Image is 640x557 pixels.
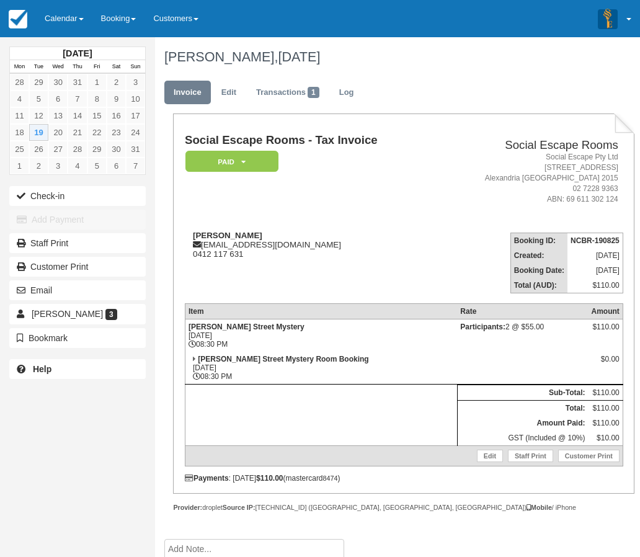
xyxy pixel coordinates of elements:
[173,503,634,512] div: droplet [TECHNICAL_ID] ([GEOGRAPHIC_DATA], [GEOGRAPHIC_DATA], [GEOGRAPHIC_DATA]) / iPhone
[185,151,278,172] em: Paid
[510,233,567,248] th: Booking ID:
[107,107,126,124] a: 16
[212,81,246,105] a: Edit
[278,49,320,65] span: [DATE]
[588,385,623,400] td: $110.00
[9,280,146,300] button: Email
[68,74,87,91] a: 31
[48,60,68,74] th: Wed
[527,504,552,511] strong: Mobile
[198,355,368,363] strong: [PERSON_NAME] Street Mystery Room Booking
[29,158,48,174] a: 2
[508,450,553,462] a: Staff Print
[87,74,107,91] a: 1
[87,124,107,141] a: 22
[48,107,68,124] a: 13
[9,186,146,206] button: Check-in
[330,81,363,105] a: Log
[308,87,319,98] span: 1
[126,141,145,158] a: 31
[87,60,107,74] th: Fri
[29,141,48,158] a: 26
[457,416,588,430] th: Amount Paid:
[567,263,623,278] td: [DATE]
[126,158,145,174] a: 7
[32,309,103,319] span: [PERSON_NAME]
[588,416,623,430] td: $110.00
[10,124,29,141] a: 18
[598,9,618,29] img: A3
[588,303,623,319] th: Amount
[477,450,503,462] a: Edit
[185,150,274,173] a: Paid
[189,323,304,331] strong: [PERSON_NAME] Street Mystery
[567,248,623,263] td: [DATE]
[107,74,126,91] a: 2
[107,158,126,174] a: 6
[107,60,126,74] th: Sat
[185,134,436,147] h1: Social Escape Rooms - Tax Invoice
[48,141,68,158] a: 27
[247,81,329,105] a: Transactions1
[510,263,567,278] th: Booking Date:
[126,74,145,91] a: 3
[223,504,256,511] strong: Source IP:
[591,323,619,341] div: $110.00
[9,233,146,253] a: Staff Print
[457,400,588,416] th: Total:
[10,74,29,91] a: 28
[29,91,48,107] a: 5
[48,91,68,107] a: 6
[9,210,146,229] button: Add Payment
[164,50,626,65] h1: [PERSON_NAME],
[588,430,623,446] td: $10.00
[9,304,146,324] a: [PERSON_NAME] 3
[29,124,48,141] a: 19
[126,107,145,124] a: 17
[126,60,145,74] th: Sun
[558,450,620,462] a: Customer Print
[457,385,588,400] th: Sub-Total:
[29,60,48,74] th: Tue
[185,319,457,352] td: [DATE] 08:30 PM
[9,359,146,379] a: Help
[10,141,29,158] a: 25
[256,474,283,483] strong: $110.00
[510,278,567,293] th: Total (AUD):
[29,107,48,124] a: 12
[68,124,87,141] a: 21
[510,248,567,263] th: Created:
[10,91,29,107] a: 4
[441,139,618,152] h2: Social Escape Rooms
[68,107,87,124] a: 14
[68,141,87,158] a: 28
[87,91,107,107] a: 8
[571,236,620,245] strong: NCBR-190825
[48,124,68,141] a: 20
[173,504,202,511] strong: Provider:
[10,107,29,124] a: 11
[10,60,29,74] th: Mon
[126,91,145,107] a: 10
[323,475,338,482] small: 8474
[185,474,623,483] div: : [DATE] (mastercard )
[10,158,29,174] a: 1
[457,303,588,319] th: Rate
[457,430,588,446] td: GST (Included @ 10%)
[9,10,27,29] img: checkfront-main-nav-mini-logo.png
[193,231,262,240] strong: [PERSON_NAME]
[588,400,623,416] td: $110.00
[87,107,107,124] a: 15
[107,124,126,141] a: 23
[185,303,457,319] th: Item
[9,257,146,277] a: Customer Print
[441,152,618,205] address: Social Escape Pty Ltd [STREET_ADDRESS] Alexandria [GEOGRAPHIC_DATA] 2015 02 7228 9363 ABN: 69 611...
[87,141,107,158] a: 29
[63,48,92,58] strong: [DATE]
[457,319,588,352] td: 2 @ $55.00
[107,141,126,158] a: 30
[185,352,457,385] td: [DATE] 08:30 PM
[107,91,126,107] a: 9
[164,81,211,105] a: Invoice
[48,74,68,91] a: 30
